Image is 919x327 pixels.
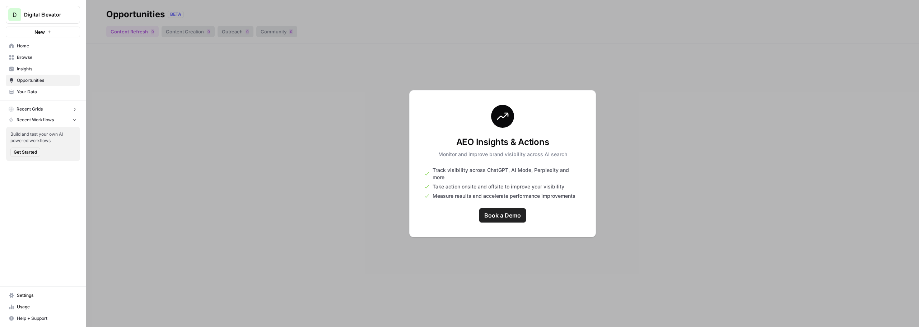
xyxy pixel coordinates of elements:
[6,27,80,37] button: New
[6,6,80,24] button: Workspace: Digital Elevator
[6,52,80,63] a: Browse
[17,89,77,95] span: Your Data
[479,208,526,223] a: Book a Demo
[433,167,581,181] span: Track visibility across ChatGPT, AI Mode, Perplexity and more
[433,192,575,200] span: Measure results and accelerate performance improvements
[13,10,17,19] span: D
[10,148,40,157] button: Get Started
[17,315,77,322] span: Help + Support
[17,77,77,84] span: Opportunities
[6,75,80,86] a: Opportunities
[6,86,80,98] a: Your Data
[6,313,80,324] button: Help + Support
[17,106,43,112] span: Recent Grids
[6,40,80,52] a: Home
[17,54,77,61] span: Browse
[24,11,67,18] span: Digital Elevator
[6,63,80,75] a: Insights
[6,115,80,125] button: Recent Workflows
[6,290,80,301] a: Settings
[484,211,521,220] span: Book a Demo
[438,136,567,148] h3: AEO Insights & Actions
[10,131,76,144] span: Build and test your own AI powered workflows
[17,117,54,123] span: Recent Workflows
[6,104,80,115] button: Recent Grids
[17,292,77,299] span: Settings
[6,301,80,313] a: Usage
[34,28,45,36] span: New
[17,66,77,72] span: Insights
[438,151,567,158] p: Monitor and improve brand visibility across AI search
[17,43,77,49] span: Home
[14,149,37,155] span: Get Started
[17,304,77,310] span: Usage
[433,183,564,190] span: Take action onsite and offsite to improve your visibility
